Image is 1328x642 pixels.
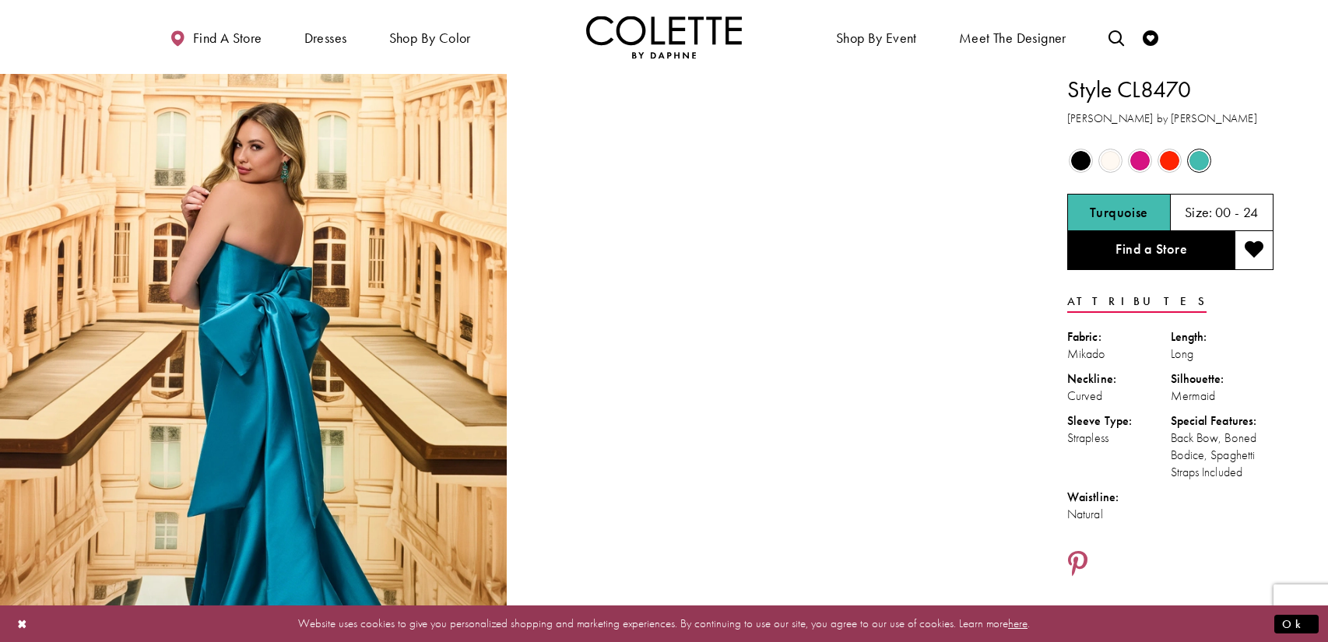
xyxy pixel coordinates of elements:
video: Style CL8470 Colette by Daphne #1 autoplay loop mute video [515,73,1021,326]
div: Neckline: [1067,370,1171,388]
div: Curved [1067,388,1171,405]
h5: Chosen color [1090,205,1148,220]
div: Mermaid [1171,388,1274,405]
div: Fuchsia [1126,147,1154,174]
div: Product color controls state depends on size chosen [1067,146,1274,175]
button: Submit Dialog [1274,614,1319,633]
button: Add to wishlist [1235,231,1274,270]
div: Black [1067,147,1094,174]
div: Turquoise [1186,147,1213,174]
p: Website uses cookies to give you personalized shopping and marketing experiences. By continuing t... [112,613,1216,634]
a: here [1008,616,1028,631]
button: Close Dialog [9,610,36,637]
div: Sleeve Type: [1067,412,1171,430]
div: Strapless [1067,430,1171,447]
a: Share using Pinterest - Opens in new tab [1067,550,1088,580]
div: Back Bow, Boned Bodice, Spaghetti Straps Included [1171,430,1274,481]
div: Silhouette: [1171,370,1274,388]
div: Scarlet [1156,147,1183,174]
div: Diamond White [1097,147,1124,174]
div: Fabric: [1067,328,1171,346]
h3: [PERSON_NAME] by [PERSON_NAME] [1067,110,1274,128]
div: Waistline: [1067,489,1171,506]
h1: Style CL8470 [1067,73,1274,106]
div: Length: [1171,328,1274,346]
a: Attributes [1067,290,1207,313]
div: Mikado [1067,346,1171,363]
span: Size: [1185,203,1213,221]
div: Long [1171,346,1274,363]
a: Find a Store [1067,231,1235,270]
h5: 00 - 24 [1215,205,1259,220]
div: Natural [1067,506,1171,523]
div: Special Features: [1171,412,1274,430]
